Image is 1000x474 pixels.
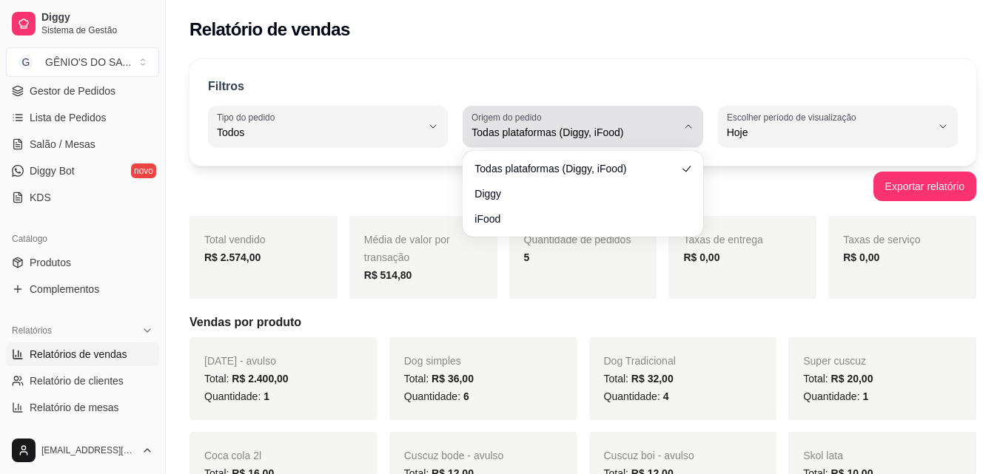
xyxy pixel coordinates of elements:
[524,234,631,246] span: Quantidade de pedidos
[727,125,931,140] span: Hoje
[30,347,127,362] span: Relatórios de vendas
[683,234,762,246] span: Taxas de entrega
[474,186,676,201] span: Diggy
[45,55,131,70] div: GÊNIO'S DO SA ...
[6,227,159,251] div: Catálogo
[30,190,51,205] span: KDS
[364,234,450,263] span: Média de valor por transação
[862,390,868,402] span: 1
[432,373,474,385] span: R$ 36,00
[204,251,261,263] strong: R$ 2.574,00
[364,269,412,281] strong: R$ 514,80
[604,355,676,367] span: Dog Tradicional
[30,282,99,297] span: Complementos
[404,373,474,385] span: Total:
[189,18,350,41] h2: Relatório de vendas
[232,373,288,385] span: R$ 2.400,00
[803,373,873,385] span: Total:
[204,234,266,246] span: Total vendido
[30,110,107,125] span: Lista de Pedidos
[204,373,289,385] span: Total:
[472,111,546,123] label: Origem do pedido
[604,450,694,461] span: Cuscuz boi - avulso
[463,390,469,402] span: 6
[264,390,269,402] span: 1
[472,125,676,140] span: Todas plataformas (Diggy, iFood)
[524,251,530,263] strong: 5
[30,373,124,388] span: Relatório de clientes
[404,450,504,461] span: Cuscuz bode - avulso
[19,55,33,70] span: G
[474,161,676,176] span: Todas plataformas (Diggy, iFood)
[189,314,976,331] h5: Vendas por produto
[41,11,153,24] span: Diggy
[208,78,244,95] p: Filtros
[631,373,674,385] span: R$ 32,00
[204,450,261,461] span: Coca cola 2l
[404,355,461,367] span: Dog simples
[41,24,153,36] span: Sistema de Gestão
[30,400,119,415] span: Relatório de mesas
[803,450,843,461] span: Skol lata
[41,444,135,456] span: [EMAIL_ADDRESS][DOMAIN_NAME]
[663,390,669,402] span: 4
[843,234,920,246] span: Taxas de serviço
[204,355,276,367] span: [DATE] - avulso
[727,111,861,123] label: Escolher período de visualização
[204,390,269,402] span: Quantidade:
[683,251,719,263] strong: R$ 0,00
[6,47,159,77] button: Select a team
[217,111,280,123] label: Tipo do pedido
[30,255,71,270] span: Produtos
[217,125,421,140] span: Todos
[873,172,976,201] button: Exportar relatório
[474,211,676,226] span: iFood
[30,84,115,98] span: Gestor de Pedidos
[843,251,879,263] strong: R$ 0,00
[12,325,52,336] span: Relatórios
[831,373,873,385] span: R$ 20,00
[604,390,669,402] span: Quantidade:
[404,390,469,402] span: Quantidade:
[30,163,75,178] span: Diggy Bot
[803,390,868,402] span: Quantidade:
[30,137,95,152] span: Salão / Mesas
[604,373,674,385] span: Total:
[803,355,866,367] span: Super cuscuz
